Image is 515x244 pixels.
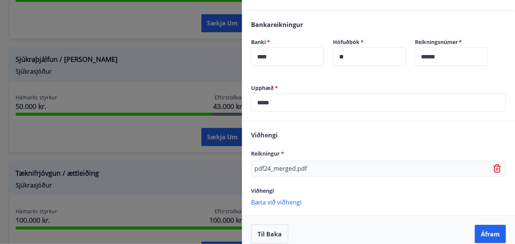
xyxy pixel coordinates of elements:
span: Bankareikningur [251,20,303,29]
span: Viðhengi [251,187,274,194]
button: Til baka [251,225,288,244]
span: Viðhengi [251,131,278,139]
span: Reikningur [251,150,284,157]
label: Upphæð [251,84,506,92]
div: Upphæð [251,93,506,112]
p: Bæta við viðhengi [251,198,506,206]
button: Áfram [475,225,506,243]
label: Reikningsnúmer [415,38,488,46]
p: pdf24_merged.pdf [254,164,307,173]
label: Höfuðbók [333,38,406,46]
label: Banki [251,38,324,46]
